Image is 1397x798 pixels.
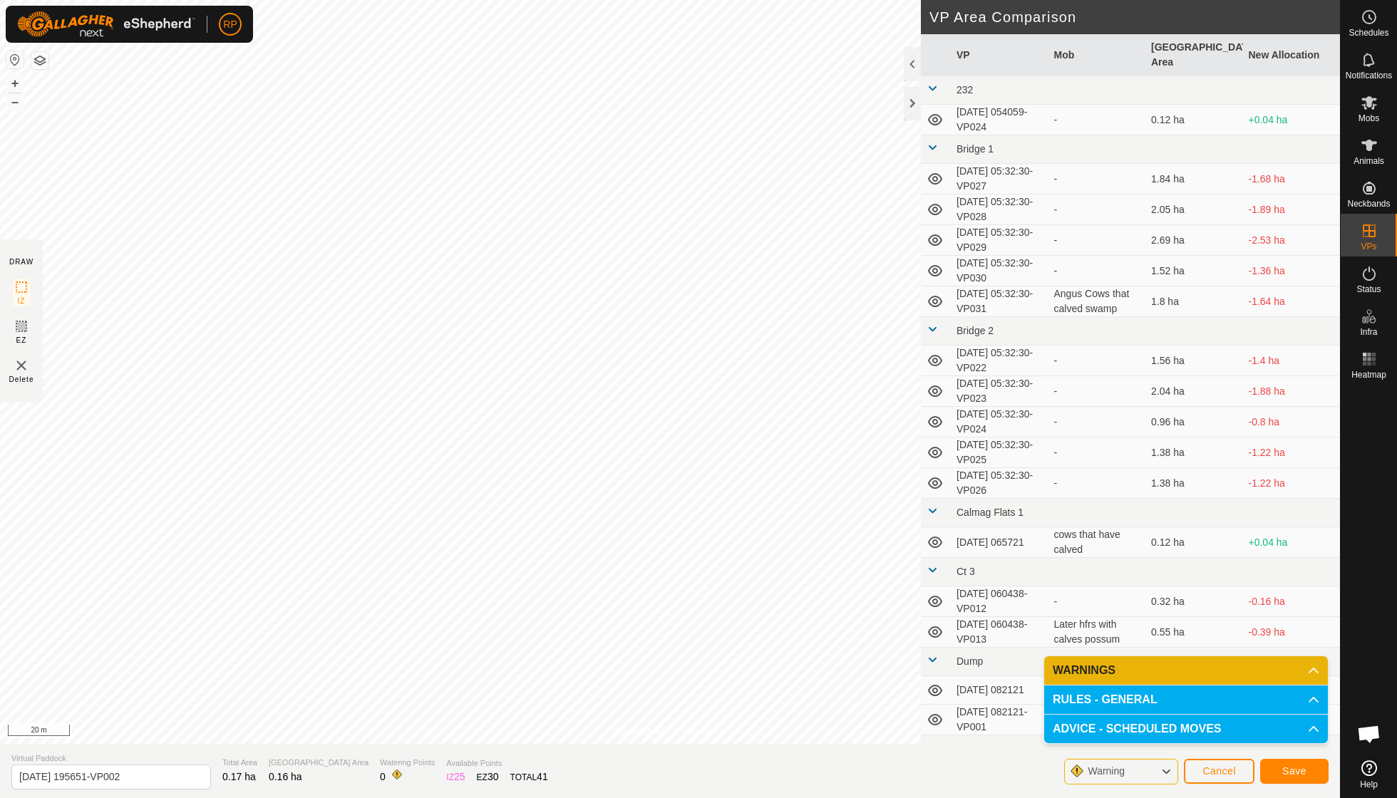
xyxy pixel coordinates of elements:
[1145,256,1243,286] td: 1.52 ha
[31,52,48,69] button: Map Layers
[1145,586,1243,617] td: 0.32 ha
[951,164,1048,195] td: [DATE] 05:32:30-VP027
[951,286,1048,317] td: [DATE] 05:32:30-VP031
[1360,328,1377,336] span: Infra
[454,771,465,782] span: 25
[477,769,499,784] div: EZ
[1243,468,1341,499] td: -1.22 ha
[6,93,24,110] button: –
[537,771,548,782] span: 41
[17,11,195,37] img: Gallagher Logo
[1145,346,1243,376] td: 1.56 ha
[951,586,1048,617] td: [DATE] 060438-VP012
[1145,34,1243,76] th: [GEOGRAPHIC_DATA] Area
[1145,105,1243,135] td: 0.12 ha
[6,51,24,68] button: Reset Map
[1243,376,1341,407] td: -1.88 ha
[951,676,1048,705] td: [DATE] 082121
[6,75,24,92] button: +
[957,743,1005,755] span: Gas face 4
[929,9,1340,26] h2: VP Area Comparison
[951,407,1048,437] td: [DATE] 05:32:30-VP024
[1145,468,1243,499] td: 1.38 ha
[446,757,547,769] span: Available Points
[957,325,994,336] span: Bridge 2
[1347,199,1390,208] span: Neckbands
[1088,765,1125,777] span: Warning
[1359,114,1379,123] span: Mobs
[1053,665,1115,676] span: WARNINGS
[1145,376,1243,407] td: 2.04 ha
[684,725,726,738] a: Contact Us
[11,752,211,765] span: Virtual Paddock
[951,346,1048,376] td: [DATE] 05:32:30-VP022
[488,771,499,782] span: 30
[951,256,1048,286] td: [DATE] 05:32:30-VP030
[1044,715,1328,743] p-accordion-header: ADVICE - SCHEDULED MOVES
[1054,172,1140,187] div: -
[1354,157,1384,165] span: Animals
[1243,586,1341,617] td: -0.16 ha
[1044,685,1328,714] p-accordion-header: RULES - GENERAL
[446,769,465,784] div: IZ
[1054,594,1140,609] div: -
[1054,353,1140,368] div: -
[1145,225,1243,256] td: 2.69 ha
[1054,445,1140,460] div: -
[1054,202,1140,217] div: -
[1356,285,1381,294] span: Status
[222,757,257,769] span: Total Area
[1243,617,1341,648] td: -0.39 ha
[1054,233,1140,248] div: -
[1243,407,1341,437] td: -0.8 ha
[951,34,1048,76] th: VP
[380,757,435,769] span: Watering Points
[1145,286,1243,317] td: 1.8 ha
[1243,437,1341,468] td: -1.22 ha
[1243,527,1341,558] td: +0.04 ha
[951,376,1048,407] td: [DATE] 05:32:30-VP023
[951,437,1048,468] td: [DATE] 05:32:30-VP025
[1243,164,1341,195] td: -1.68 ha
[269,757,368,769] span: [GEOGRAPHIC_DATA] Area
[1184,759,1254,784] button: Cancel
[1054,415,1140,430] div: -
[1202,765,1236,777] span: Cancel
[1054,264,1140,279] div: -
[1054,527,1140,557] div: cows that have calved
[1243,34,1341,76] th: New Allocation
[614,725,667,738] a: Privacy Policy
[951,195,1048,225] td: [DATE] 05:32:30-VP028
[16,335,27,346] span: EZ
[1054,384,1140,399] div: -
[1243,105,1341,135] td: +0.04 ha
[1145,164,1243,195] td: 1.84 ha
[1243,256,1341,286] td: -1.36 ha
[957,507,1024,518] span: Calmag Flats 1
[9,374,34,385] span: Delete
[1053,723,1221,735] span: ADVICE - SCHEDULED MOVES
[1361,242,1376,251] span: VPs
[1145,195,1243,225] td: 2.05 ha
[1054,286,1140,316] div: Angus Cows that calved swamp
[9,256,33,267] div: DRAW
[1044,656,1328,685] p-accordion-header: WARNINGS
[1260,759,1329,784] button: Save
[1243,346,1341,376] td: -1.4 ha
[510,769,548,784] div: TOTAL
[951,617,1048,648] td: [DATE] 060438-VP013
[1349,28,1388,37] span: Schedules
[1243,195,1341,225] td: -1.89 ha
[380,771,386,782] span: 0
[1054,617,1140,647] div: Later hfrs with calves possum
[957,566,975,577] span: Ct 3
[951,105,1048,135] td: [DATE] 054059-VP024
[1341,755,1397,794] a: Help
[951,225,1048,256] td: [DATE] 05:32:30-VP029
[1348,712,1391,755] div: Open chat
[1346,71,1392,80] span: Notifications
[1351,370,1386,379] span: Heatmap
[1282,765,1306,777] span: Save
[269,771,302,782] span: 0.16 ha
[1145,527,1243,558] td: 0.12 ha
